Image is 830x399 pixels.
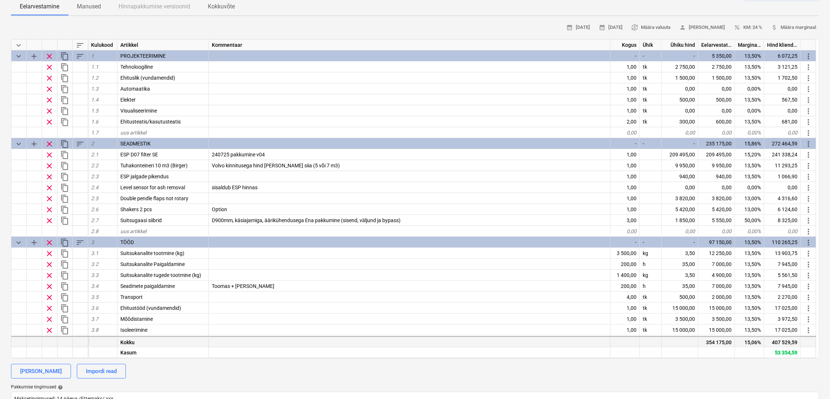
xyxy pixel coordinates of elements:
p: Manused [77,2,101,11]
span: Ahenda kategooria [14,140,23,148]
div: 15,86% [735,138,764,149]
span: Rohkem toiminguid [804,161,813,170]
div: 15,20% [735,149,764,160]
div: 0,00% [735,105,764,116]
div: 1,00 [611,105,640,116]
span: Dubleeri rida [60,315,69,324]
span: Dubleeri rida [60,282,69,291]
div: 500,00 [662,94,698,105]
span: uus artikkel [120,130,146,136]
div: 3 820,00 [698,193,735,204]
span: Rohkem toiminguid [804,118,813,126]
span: Ehituslik (vundamendid) [120,75,175,81]
div: 5 420,00 [662,204,698,215]
span: Määra valuuta [631,23,671,32]
div: 5 420,00 [698,204,735,215]
div: 5 561,50 [764,270,801,281]
div: 1 500,00 [698,72,735,83]
div: 53 354,59 [764,347,801,358]
div: Kokku [117,336,209,347]
div: 0,00% [735,182,764,193]
div: 13,50% [735,292,764,303]
div: 0,00 [662,127,698,138]
div: - [662,138,698,149]
span: Eemalda rida [45,140,54,148]
div: 0,00% [735,226,764,237]
div: 7 000,00 [698,259,735,270]
div: 1,00 [611,204,640,215]
span: Dubleeri rida [60,74,69,83]
div: 600,00 [698,116,735,127]
div: tk [640,72,662,83]
div: 13,50% [735,259,764,270]
div: tk [640,116,662,127]
div: 1 500,00 [662,72,698,83]
button: [PERSON_NAME] [676,22,728,33]
div: 97 150,00 [698,237,735,248]
span: Rohkem toiminguid [804,107,813,115]
div: 13,50% [735,248,764,259]
div: tk [640,313,662,324]
span: Rohkem toiminguid [804,172,813,181]
div: 15,06% [735,336,764,347]
span: Rohkem toiminguid [804,194,813,203]
span: Visualiseerimine [120,108,157,114]
div: tk [640,61,662,72]
span: Eemalda rida [45,172,54,181]
div: 0,00 [611,226,640,237]
div: 1,00 [611,335,640,346]
div: 0,00 [764,83,801,94]
div: - [611,50,640,61]
span: ESP D07 filter SE [120,152,158,157]
div: 0,00 [764,105,801,116]
span: Rohkem toiminguid [804,129,813,137]
span: Rohkem toiminguid [804,282,813,291]
div: 110 265,25 [764,237,801,248]
div: Kulukood [88,39,117,50]
div: Kommentaar [209,39,611,50]
span: Rohkem toiminguid [804,85,813,94]
div: 0,00 [698,182,735,193]
span: Dubleeri kategooriat [60,52,69,61]
span: Eemalda rida [45,216,54,225]
span: Rohkem toiminguid [804,249,813,258]
div: 3 405,00 [764,335,801,346]
span: Eemalda rida [45,161,54,170]
span: Eemalda rida [45,74,54,83]
div: 241 338,24 [764,149,801,160]
button: Määra marginaal [768,22,819,33]
div: 0,00 [698,226,735,237]
div: 5 550,00 [698,215,735,226]
div: 11 293,25 [764,160,801,171]
div: tk [640,94,662,105]
div: 0,00% [735,127,764,138]
span: Eemalda rida [45,282,54,291]
span: [PERSON_NAME] [679,23,725,32]
div: 8 325,00 [764,215,801,226]
span: Dubleeri kategooriat [60,140,69,148]
div: 500,00 [662,292,698,303]
span: Eemalda rida [45,249,54,258]
div: 0,00 [611,127,640,138]
span: Rohkem toiminguid [804,293,813,302]
span: 2.2 [91,163,98,168]
span: Eemalda rida [45,96,54,104]
button: Impordi read [77,364,126,379]
span: Dubleeri rida [60,304,69,313]
div: Marginaal, % [735,39,764,50]
div: tk [640,83,662,94]
div: - [640,138,662,149]
div: h [640,281,662,292]
div: 1,00 [611,182,640,193]
span: Rohkem toiminguid [804,227,813,236]
span: Eemalda rida [45,107,54,115]
span: Eemalda rida [45,238,54,247]
div: 13,50% [735,94,764,105]
div: 354 175,00 [698,336,735,347]
span: Eemalda rida [45,260,54,269]
span: Ahenda kõik kategooriad [14,41,23,50]
div: 13,00% [735,204,764,215]
div: 9 950,00 [698,160,735,171]
div: 0,00 [662,83,698,94]
div: 1,00 [611,303,640,313]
